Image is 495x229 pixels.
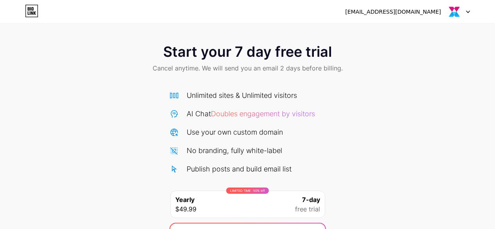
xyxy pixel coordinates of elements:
[163,44,332,60] span: Start your 7 day free trial
[447,4,462,19] img: alemba
[175,204,196,214] span: $49.99
[302,195,320,204] span: 7-day
[345,8,441,16] div: [EMAIL_ADDRESS][DOMAIN_NAME]
[175,195,194,204] span: Yearly
[187,127,283,137] div: Use your own custom domain
[211,110,315,118] span: Doubles engagement by visitors
[187,108,315,119] div: AI Chat
[187,90,297,101] div: Unlimited sites & Unlimited visitors
[187,145,282,156] div: No branding, fully white-label
[187,164,292,174] div: Publish posts and build email list
[226,188,269,194] div: LIMITED TIME : 50% off
[295,204,320,214] span: free trial
[153,63,343,73] span: Cancel anytime. We will send you an email 2 days before billing.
